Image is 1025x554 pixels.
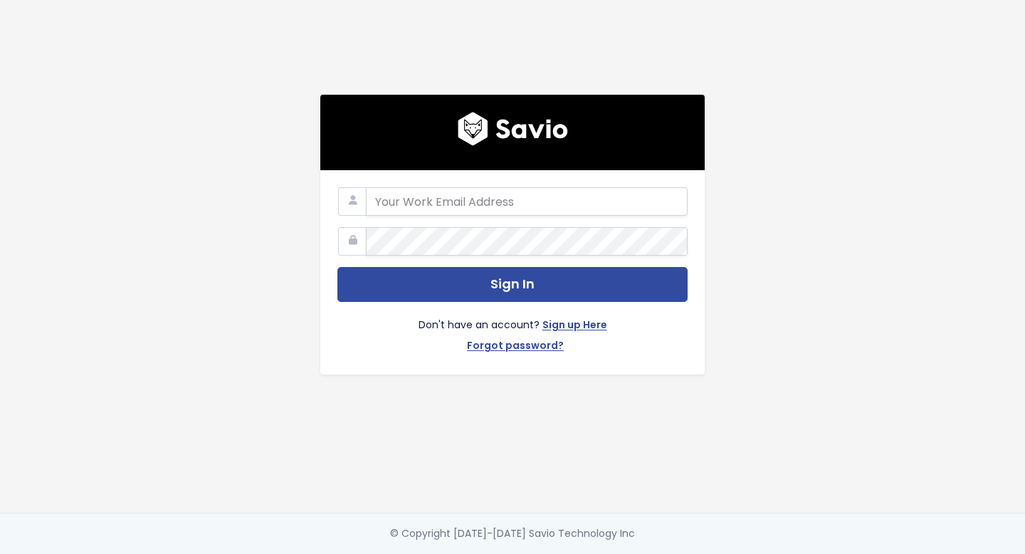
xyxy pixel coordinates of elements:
[337,267,688,302] button: Sign In
[337,302,688,357] div: Don't have an account?
[458,112,568,146] img: logo600x187.a314fd40982d.png
[467,337,564,357] a: Forgot password?
[390,525,635,543] div: © Copyright [DATE]-[DATE] Savio Technology Inc
[366,187,688,216] input: Your Work Email Address
[542,316,607,337] a: Sign up Here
